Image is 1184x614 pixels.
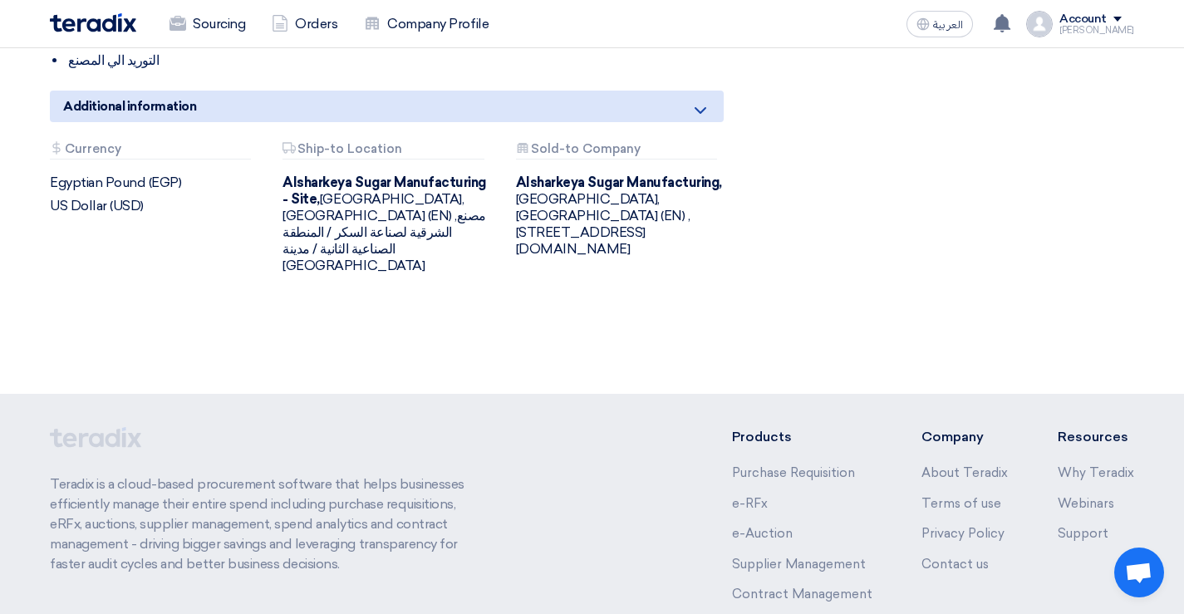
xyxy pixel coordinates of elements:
button: العربية [906,11,973,37]
span: العربية [933,19,963,31]
img: profile_test.png [1026,11,1053,37]
div: Currency [50,142,251,160]
a: Terms of use [921,496,1001,511]
div: Egyptian Pound (EGP) [50,174,258,191]
p: Teradix is a cloud-based procurement software that helps businesses efficiently manage their enti... [50,474,484,574]
a: Webinars [1058,496,1114,511]
li: Products [732,427,872,447]
div: Ship-to Location [282,142,484,160]
a: Contact us [921,557,989,572]
a: Orders [258,6,351,42]
a: Contract Management [732,587,872,602]
li: Company [921,427,1008,447]
span: Additional information [63,97,196,115]
img: Teradix logo [50,13,136,32]
a: About Teradix [921,465,1008,480]
div: US Dollar (USD) [50,198,258,214]
div: [PERSON_NAME] [1059,26,1134,35]
div: Open chat [1114,548,1164,597]
div: [GEOGRAPHIC_DATA], [GEOGRAPHIC_DATA] (EN) ,مصنع الشرقية لصناعة السكر / المنطقة الصناعية الثانية /... [282,174,490,274]
a: Why Teradix [1058,465,1134,480]
a: Privacy Policy [921,526,1005,541]
b: Alsharkeya Sugar Manufacturing - Site, [282,174,486,207]
a: Support [1058,526,1108,541]
a: Purchase Requisition [732,465,855,480]
a: Sourcing [156,6,258,42]
b: Alsharkeya Sugar Manufacturing, [516,174,722,190]
div: Account [1059,12,1107,27]
a: e-Auction [732,526,793,541]
a: Company Profile [351,6,502,42]
div: Sold-to Company [516,142,717,160]
a: Supplier Management [732,557,866,572]
li: Resources [1058,427,1134,447]
div: [GEOGRAPHIC_DATA], [GEOGRAPHIC_DATA] (EN) ,[STREET_ADDRESS][DOMAIN_NAME] [516,174,724,258]
li: التوريد الي المصنع [66,44,724,77]
a: e-RFx [732,496,768,511]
